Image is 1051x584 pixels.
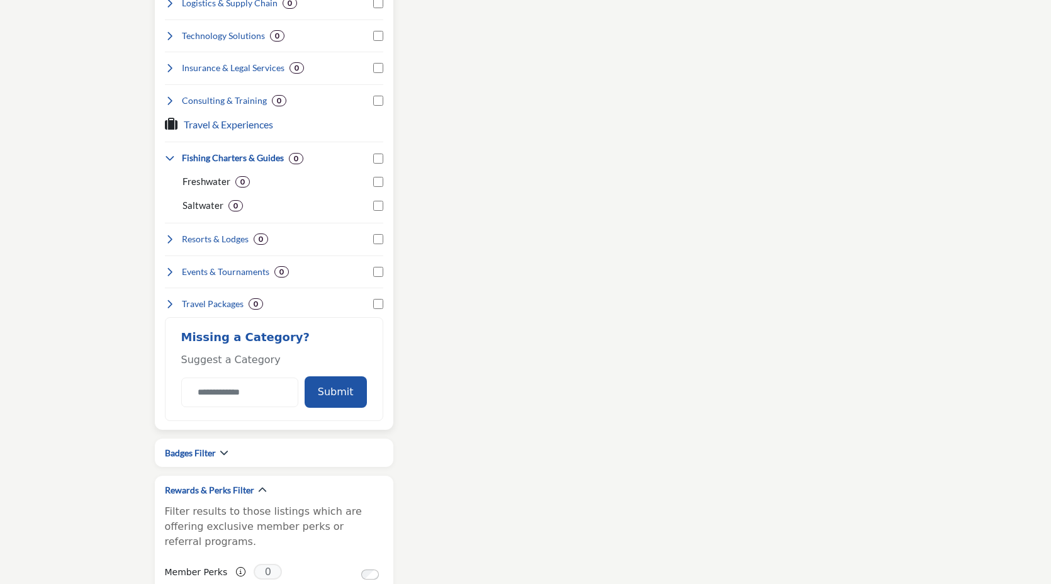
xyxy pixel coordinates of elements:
h4: Technology Solutions: Software platforms, e-commerce, and IT tools. [182,30,265,42]
div: 0 Results For Insurance & Legal Services [289,62,304,74]
input: Select Consulting & Training checkbox [373,96,383,106]
input: Select Travel Packages checkbox [373,299,383,309]
span: 0 [254,564,282,580]
b: 0 [279,267,284,276]
h2: Rewards & Perks Filter [165,484,254,497]
h4: Resorts & Lodges: Fishing resorts, camps, and accommodations. [182,233,249,245]
div: 0 Results For Travel Packages [249,298,263,310]
p: Filter results to those listings which are offering exclusive member perks or referral programs. [165,504,383,549]
b: 0 [275,31,279,40]
input: Select Events & Tournaments checkbox [373,267,383,277]
label: Member Perks [165,561,228,583]
div: 0 Results For Technology Solutions [270,30,284,42]
input: Select Technology Solutions checkbox [373,31,383,41]
input: Select Freshwater checkbox [373,177,383,187]
input: Switch to Member Perks [361,570,379,580]
button: Travel & Experiences [184,117,273,132]
h4: Travel Packages: Adventure tours and group fishing travel. [182,298,244,310]
b: 0 [240,177,245,186]
b: 0 [294,154,298,163]
input: Category Name [181,378,298,407]
div: 0 Results For Resorts & Lodges [254,233,268,245]
b: 0 [233,201,238,210]
h4: Consulting & Training: Business, technical, and skills development services. [182,94,267,107]
h2: Badges Filter [165,447,216,459]
input: Select Resorts & Lodges checkbox [373,234,383,244]
b: 0 [259,235,263,244]
h4: Insurance & Legal Services: Liability coverage and legal advisory. [182,62,284,74]
div: 0 Results For Consulting & Training [272,95,286,106]
h4: Events & Tournaments: Competitive fishing and community events. [182,266,269,278]
h2: Missing a Category? [181,330,367,353]
div: 0 Results For Saltwater [228,200,243,211]
b: 0 [277,96,281,105]
input: Select Insurance & Legal Services checkbox [373,63,383,73]
input: Select Fishing Charters & Guides checkbox [373,154,383,164]
div: 0 Results For Fishing Charters & Guides [289,153,303,164]
div: 0 Results For Freshwater [235,176,250,188]
p: Saltwater: Saltwater fishing charters. [183,198,223,213]
b: 0 [254,300,258,308]
h4: Fishing Charters & Guides: Guided freshwater and saltwater trips. [182,152,284,164]
p: Freshwater: Freshwater fishing charters. [183,174,230,189]
span: Suggest a Category [181,354,281,366]
div: 0 Results For Events & Tournaments [274,266,289,278]
button: Submit [305,376,367,408]
b: 0 [295,64,299,72]
input: Select Saltwater checkbox [373,201,383,211]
